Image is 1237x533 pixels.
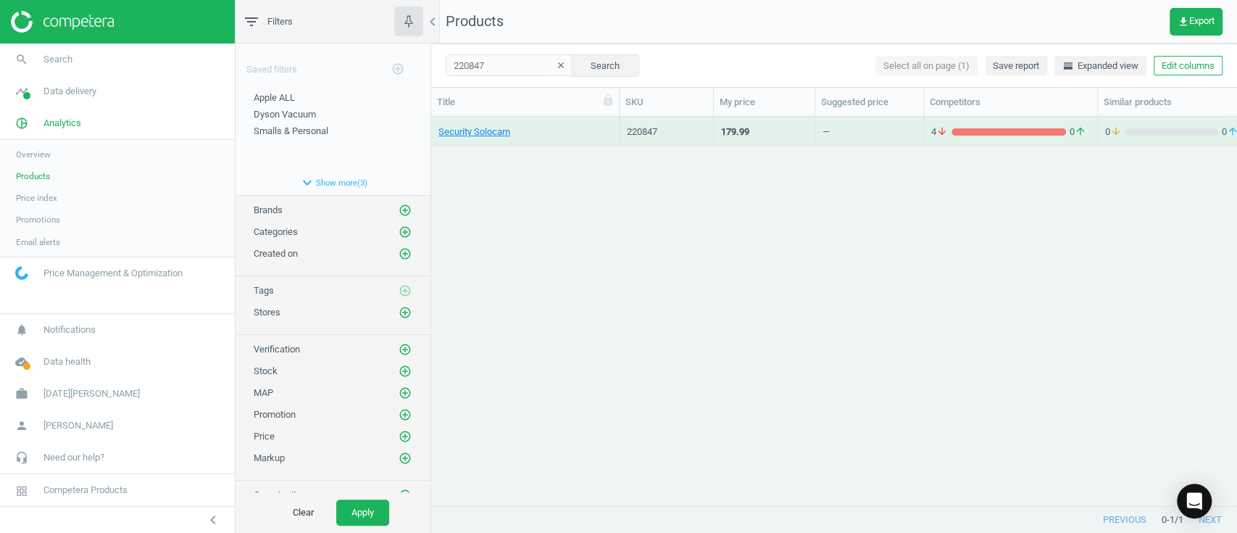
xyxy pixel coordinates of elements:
i: add_circle_outline [399,387,412,400]
div: — [822,125,830,144]
span: 0 - 1 [1162,513,1175,526]
div: SKU [625,96,707,109]
span: / 1 [1175,513,1183,526]
span: Opportunity [254,489,301,500]
button: add_circle_outline [398,247,412,261]
i: horizontal_split [1062,60,1074,72]
i: add_circle_outline [399,365,412,378]
button: Clear [278,500,329,526]
span: Apple ALL [254,92,295,103]
i: arrow_downward [936,125,948,139]
span: Products [446,12,504,30]
span: 0 [1105,125,1125,139]
button: add_circle_outline [398,225,412,239]
span: Created on [254,248,298,259]
button: add_circle_outline [398,364,412,379]
span: Save report [993,59,1039,73]
button: chevron_left [195,511,231,529]
span: Select all on page (1) [883,59,970,73]
i: add_circle_outline [399,489,412,502]
button: get_appExport [1170,8,1223,36]
span: Stores [254,307,280,318]
button: add_circle_outline [383,54,412,84]
button: add_circle_outline [398,284,412,298]
button: Apply [336,500,389,526]
i: expand_more [299,174,316,191]
span: [DATE][PERSON_NAME] [43,387,140,400]
i: get_app [1178,16,1189,28]
span: Products [16,170,50,182]
button: add_circle_outline [398,451,412,466]
i: add_circle_outline [399,306,412,319]
i: add_circle_outline [399,430,412,443]
i: filter_list [243,13,260,30]
i: add_circle_outline [399,452,412,465]
button: add_circle_outline [398,305,412,320]
button: add_circle_outline [398,429,412,444]
div: Competitors [930,96,1091,109]
i: arrow_downward [1110,125,1122,139]
span: Price [254,431,275,442]
i: add_circle_outline [399,247,412,260]
img: wGWNvw8QSZomAAAAABJRU5ErkJggg== [15,266,28,280]
div: Suggested price [821,96,917,109]
i: add_circle_outline [399,204,412,217]
span: Categories [254,226,298,237]
img: ajHJNr6hYgQAAAAASUVORK5CYII= [11,11,114,33]
span: Search [43,53,72,66]
button: expand_moreShow more(3) [236,170,430,195]
i: arrow_upward [1075,125,1086,139]
span: Stock [254,365,278,376]
div: Saved filters [236,44,430,84]
span: Verification [254,344,300,355]
span: Markup [254,453,285,463]
span: Email alerts [16,236,60,248]
i: chevron_left [204,511,222,529]
span: Dyson Vacuum [254,109,316,120]
span: 4 [931,125,951,139]
span: Competera Products [43,484,128,497]
button: add_circle_outline [398,203,412,218]
button: previous [1088,507,1162,533]
div: grid [431,117,1237,491]
i: chevron_left [424,13,441,30]
div: Open Intercom Messenger [1177,484,1212,518]
span: MAP [254,387,273,398]
span: 0 [1066,125,1090,139]
span: Export [1178,16,1215,28]
div: 220847 [627,125,706,139]
i: notifications [8,316,36,344]
i: search [8,46,36,73]
i: headset_mic [8,444,36,471]
button: horizontal_splitExpanded view [1054,56,1146,76]
button: Save report [985,56,1047,76]
button: add_circle_outline [398,342,412,357]
button: add_circle_outline [398,408,412,422]
span: Analytics [43,117,81,130]
span: Notifications [43,323,96,336]
span: Tags [254,285,274,296]
span: Promotions [16,214,60,226]
button: add_circle_outline [398,488,412,503]
button: Search [571,54,639,76]
i: timeline [8,78,36,105]
input: SKU/Title search [446,54,572,76]
span: Overview [16,149,51,160]
span: Price index [16,192,57,204]
i: person [8,412,36,439]
span: Need our help? [43,451,104,464]
span: [PERSON_NAME] [43,419,113,432]
span: Smalls & Personal [254,125,328,136]
span: Brands [254,204,283,215]
div: My price [720,96,809,109]
i: cloud_done [8,348,36,376]
span: Data health [43,355,91,368]
div: 179.99 [721,125,749,139]
i: add_circle_outline [399,343,412,356]
i: add_circle_outline [391,62,404,75]
a: Security Solocam [438,125,510,139]
span: Price Management & Optimization [43,267,183,280]
i: add_circle_outline [399,408,412,421]
span: Data delivery [43,85,96,98]
button: add_circle_outline [398,386,412,400]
